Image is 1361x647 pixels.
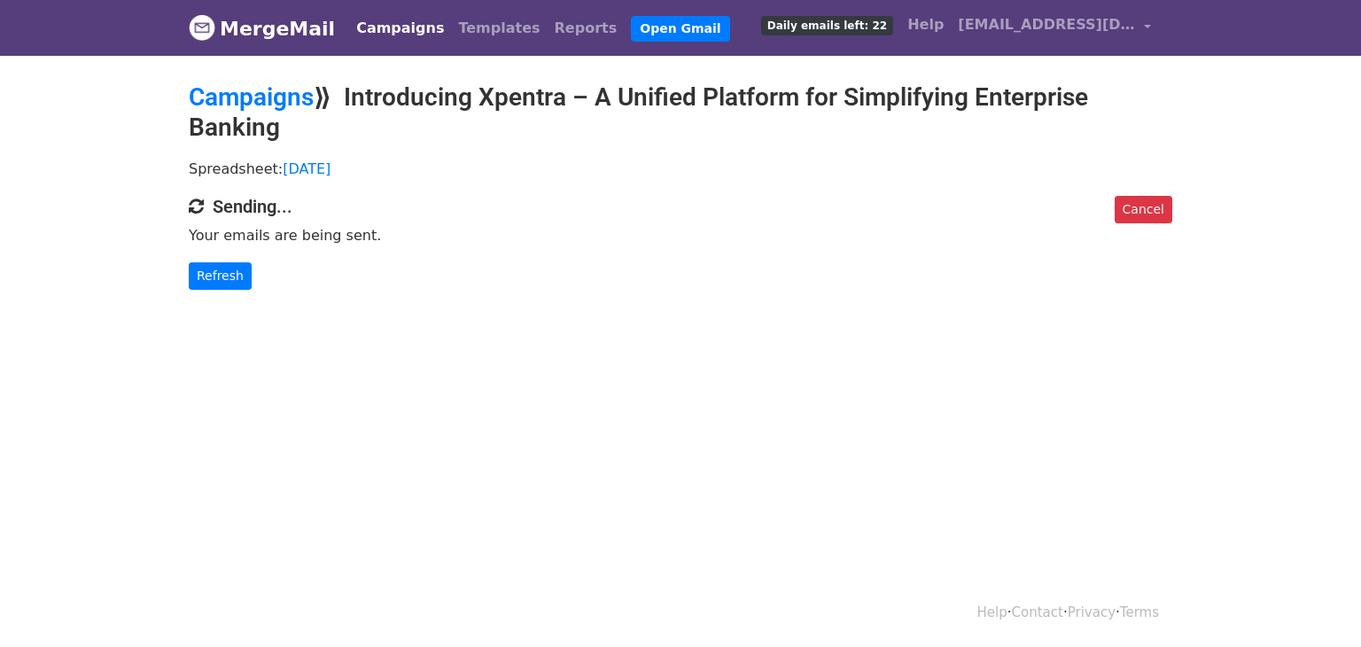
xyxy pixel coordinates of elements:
img: MergeMail logo [189,14,215,41]
a: Help [900,7,951,43]
p: Your emails are being sent. [189,226,1172,245]
a: Terms [1120,604,1159,620]
a: Templates [451,11,547,46]
a: Privacy [1068,604,1116,620]
a: Daily emails left: 22 [754,7,900,43]
a: Cancel [1115,196,1172,223]
a: Refresh [189,262,252,290]
a: MergeMail [189,10,335,47]
span: Daily emails left: 22 [761,16,893,35]
span: [EMAIL_ADDRESS][DOMAIN_NAME] [958,14,1135,35]
a: Help [977,604,1007,620]
a: Contact [1012,604,1063,620]
a: Reports [548,11,625,46]
a: Open Gmail [631,16,729,42]
h2: ⟫ Introducing Xpentra – A Unified Platform for Simplifying Enterprise Banking [189,82,1172,142]
a: Campaigns [189,82,314,112]
p: Spreadsheet: [189,160,1172,178]
a: [EMAIL_ADDRESS][DOMAIN_NAME] [951,7,1158,49]
a: [DATE] [283,160,331,177]
h4: Sending... [189,196,1172,217]
a: Campaigns [349,11,451,46]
